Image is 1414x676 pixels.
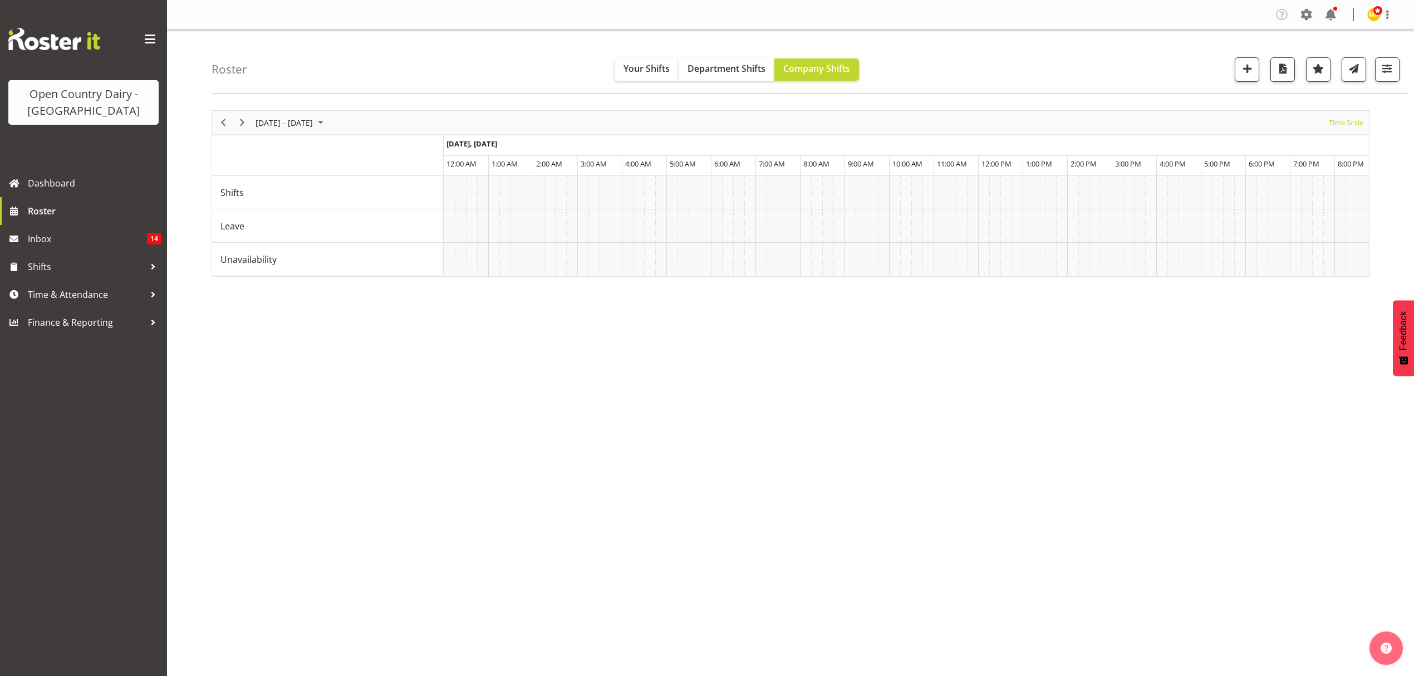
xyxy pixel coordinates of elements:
div: Open Country Dairy - [GEOGRAPHIC_DATA] [19,86,148,119]
button: Add a new shift [1235,57,1259,82]
span: Inbox [28,231,147,247]
span: 14 [147,233,161,244]
button: Feedback - Show survey [1393,300,1414,376]
button: Your Shifts [615,58,679,81]
button: Highlight an important date within the roster. [1306,57,1330,82]
img: milk-reception-awarua7542.jpg [1367,8,1381,21]
span: Roster [28,203,161,219]
span: Feedback [1398,311,1408,350]
img: help-xxl-2.png [1381,643,1392,654]
button: Download a PDF of the roster according to the set date range. [1270,57,1295,82]
button: Filter Shifts [1375,57,1400,82]
span: Shifts [28,258,145,275]
h4: Roster [212,63,247,76]
span: Time & Attendance [28,286,145,303]
span: Department Shifts [688,62,765,75]
img: Rosterit website logo [8,28,100,50]
span: Your Shifts [623,62,670,75]
span: Finance & Reporting [28,314,145,331]
button: Send a list of all shifts for the selected filtered period to all rostered employees. [1342,57,1366,82]
button: Department Shifts [679,58,774,81]
span: Company Shifts [783,62,850,75]
span: Dashboard [28,175,161,192]
button: Company Shifts [774,58,859,81]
